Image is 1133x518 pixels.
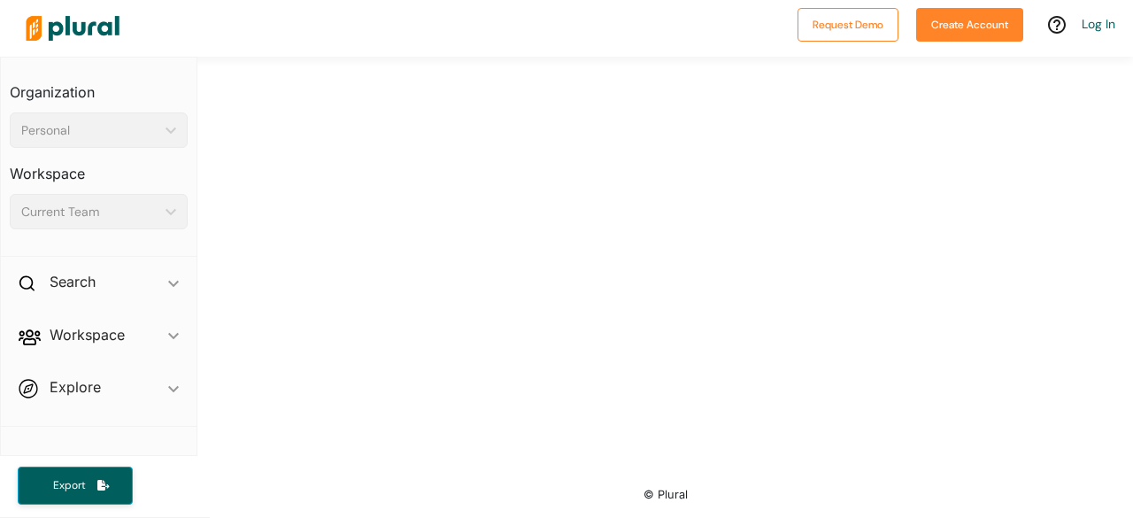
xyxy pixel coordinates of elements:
div: Current Team [21,203,158,221]
h3: Workspace [10,148,188,187]
button: Export [18,467,133,505]
button: Request Demo [798,8,898,42]
small: © Plural [644,488,688,501]
h2: Search [50,272,96,291]
h3: Organization [10,66,188,105]
a: Log In [1082,16,1115,32]
span: Export [41,478,97,493]
button: Create Account [916,8,1023,42]
div: Personal [21,121,158,140]
a: Request Demo [798,14,898,33]
a: Create Account [916,14,1023,33]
